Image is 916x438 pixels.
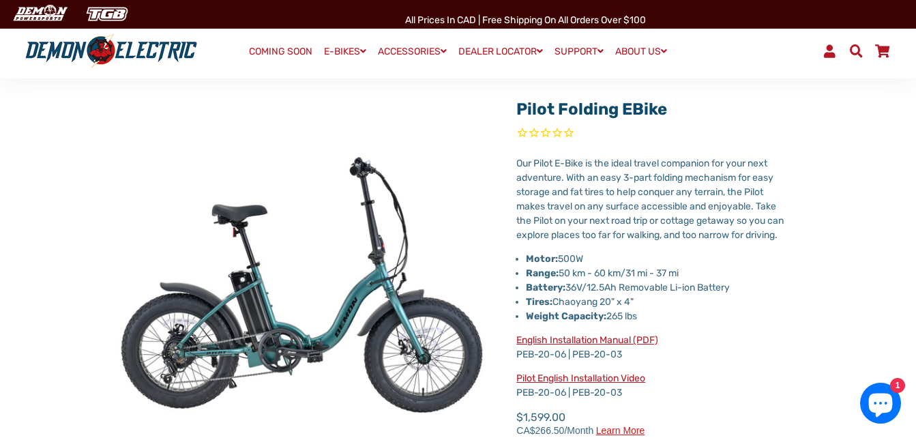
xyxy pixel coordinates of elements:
[516,156,788,242] p: Our Pilot E-Bike is the ideal travel companion for your next adventure. With an easy 3-part foldi...
[516,100,667,119] a: Pilot Folding eBike
[516,334,658,346] a: English Installation Manual (PDF)
[405,14,646,26] span: All Prices in CAD | Free shipping on all orders over $100
[373,42,452,61] a: ACCESSORIES
[526,282,565,293] strong: Battery:
[516,373,645,384] a: Pilot English Installation Video
[526,296,552,308] strong: Tires:
[610,42,672,61] a: ABOUT US
[526,267,559,279] strong: Range:
[454,42,548,61] a: DEALER LOCATOR
[526,296,634,308] span: Chaoyang 20" x 4"
[526,309,788,323] p: 265 lbs
[319,42,371,61] a: E-BIKES
[856,383,905,427] inbox-online-store-chat: Shopify online store chat
[526,282,730,293] span: 36V/12.5Ah Removable Li-ion Battery
[526,310,606,322] strong: Weight Capacity:
[516,371,788,400] p: PEB-20-06 | PEB-20-03
[244,42,317,61] a: COMING SOON
[79,3,135,25] img: TGB Canada
[550,42,608,61] a: SUPPORT
[516,409,645,435] span: $1,599.00
[20,33,202,69] img: Demon Electric logo
[526,253,558,265] strong: Motor:
[516,333,788,362] p: PEB-20-06 | PEB-20-03
[526,267,679,279] span: 50 km - 60 km/31 mi - 37 mi
[558,253,583,265] span: 500W
[7,3,72,25] img: Demon Electric
[516,126,788,142] span: Rated 0.0 out of 5 stars 0 reviews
